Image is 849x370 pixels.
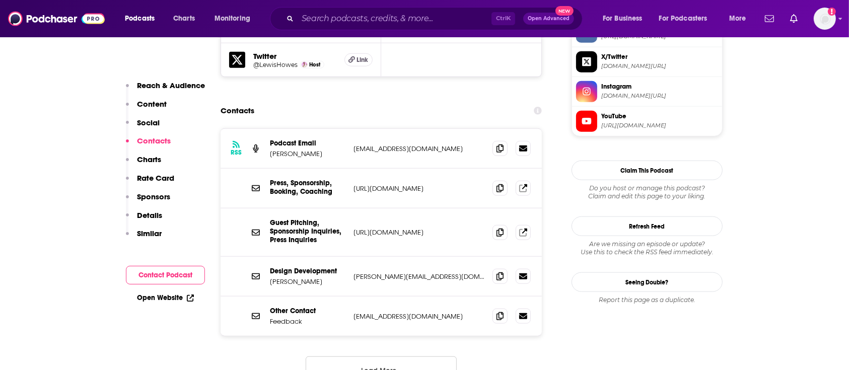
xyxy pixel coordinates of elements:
[125,12,155,26] span: Podcasts
[555,6,574,16] span: New
[353,144,484,153] p: [EMAIL_ADDRESS][DOMAIN_NAME]
[344,53,373,66] a: Link
[601,52,718,61] span: X/Twitter
[814,8,836,30] button: Show profile menu
[298,11,491,27] input: Search podcasts, credits, & more...
[353,184,484,193] p: [URL][DOMAIN_NAME]
[270,267,345,275] p: Design Development
[572,184,723,192] span: Do you host or manage this podcast?
[729,12,746,26] span: More
[137,155,161,164] p: Charts
[231,149,242,157] h3: RSS
[309,61,320,68] span: Host
[576,51,718,72] a: X/Twitter[DOMAIN_NAME][URL]
[118,11,168,27] button: open menu
[173,12,195,26] span: Charts
[491,12,515,25] span: Ctrl K
[572,184,723,200] div: Claim and edit this page to your liking.
[828,8,836,16] svg: Add a profile image
[215,12,250,26] span: Monitoring
[761,10,778,27] a: Show notifications dropdown
[270,317,345,326] p: Feedback
[572,216,723,236] button: Refresh Feed
[353,312,484,321] p: [EMAIL_ADDRESS][DOMAIN_NAME]
[353,228,484,237] p: [URL][DOMAIN_NAME]
[279,7,592,30] div: Search podcasts, credits, & more...
[137,210,162,220] p: Details
[126,192,170,210] button: Sponsors
[126,155,161,173] button: Charts
[814,8,836,30] span: Logged in as WPubPR1
[572,240,723,256] div: Are we missing an episode or update? Use this to check the RSS feed immediately.
[596,11,655,27] button: open menu
[270,218,345,244] p: Guest Pitching, Sponsorship Inquiries, Press Inquiries
[270,179,345,196] p: Press, Sponsorship, Booking, Coaching
[207,11,263,27] button: open menu
[137,81,205,90] p: Reach & Audience
[270,277,345,286] p: [PERSON_NAME]
[601,62,718,70] span: twitter.com/LewisHowes
[221,101,254,120] h2: Contacts
[137,293,194,302] a: Open Website
[353,272,484,281] p: [PERSON_NAME][EMAIL_ADDRESS][DOMAIN_NAME]
[786,10,802,27] a: Show notifications dropdown
[126,118,160,136] button: Social
[8,9,105,28] img: Podchaser - Follow, Share and Rate Podcasts
[253,61,298,68] a: @LewisHowes
[653,11,722,27] button: open menu
[137,99,167,109] p: Content
[601,112,718,121] span: YouTube
[572,161,723,180] button: Claim This Podcast
[126,81,205,99] button: Reach & Audience
[270,139,345,147] p: Podcast Email
[601,92,718,100] span: instagram.com/lewishowes
[576,111,718,132] a: YouTube[URL][DOMAIN_NAME]
[126,266,205,284] button: Contact Podcast
[137,192,170,201] p: Sponsors
[814,8,836,30] img: User Profile
[576,81,718,102] a: Instagram[DOMAIN_NAME][URL]
[572,272,723,292] a: Seeing Double?
[126,229,162,247] button: Similar
[523,13,574,25] button: Open AdvancedNew
[357,56,369,64] span: Link
[126,210,162,229] button: Details
[126,99,167,118] button: Content
[167,11,201,27] a: Charts
[253,51,336,61] h5: Twitter
[137,229,162,238] p: Similar
[722,11,759,27] button: open menu
[659,12,707,26] span: For Podcasters
[601,122,718,129] span: https://www.youtube.com/@lewishowes
[126,173,174,192] button: Rate Card
[572,296,723,304] div: Report this page as a duplicate.
[270,307,345,315] p: Other Contact
[137,136,171,145] p: Contacts
[603,12,643,26] span: For Business
[137,118,160,127] p: Social
[528,16,570,21] span: Open Advanced
[270,150,345,158] p: [PERSON_NAME]
[302,62,307,67] img: Lewis Howes
[137,173,174,183] p: Rate Card
[601,82,718,91] span: Instagram
[126,136,171,155] button: Contacts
